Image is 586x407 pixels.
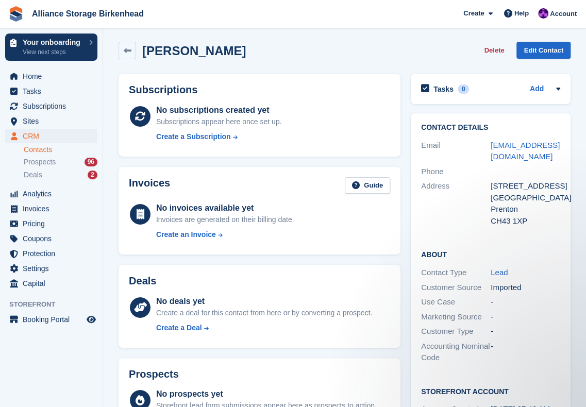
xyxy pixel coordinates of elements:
span: Invoices [23,201,85,216]
a: menu [5,216,97,231]
span: Subscriptions [23,99,85,113]
p: Your onboarding [23,39,84,46]
a: Prospects 96 [24,157,97,167]
img: Romilly Norton [538,8,548,19]
a: Guide [345,177,390,194]
a: menu [5,129,97,143]
a: menu [5,84,97,98]
img: stora-icon-8386f47178a22dfd0bd8f6a31ec36ba5ce8667c1dd55bd0f319d3a0aa187defe.svg [8,6,24,22]
h2: Deals [129,275,156,287]
div: - [491,311,560,323]
div: Email [421,140,491,163]
span: Pricing [23,216,85,231]
span: CRM [23,129,85,143]
div: Address [421,180,491,227]
div: Prenton [491,203,560,215]
span: Capital [23,276,85,291]
a: menu [5,69,97,83]
span: Booking Portal [23,312,85,327]
div: [GEOGRAPHIC_DATA] [491,192,560,204]
span: Settings [23,261,85,276]
div: No subscriptions created yet [156,104,282,116]
a: menu [5,114,97,128]
div: [STREET_ADDRESS] [491,180,560,192]
div: - [491,341,560,364]
h2: Invoices [129,177,170,194]
a: menu [5,231,97,246]
a: Add [530,83,544,95]
a: Lead [491,268,508,277]
a: Your onboarding View next steps [5,33,97,61]
a: Preview store [85,313,97,326]
div: Create a Deal [156,323,202,333]
a: Alliance Storage Birkenhead [28,5,148,22]
div: No deals yet [156,295,372,308]
h2: [PERSON_NAME] [142,44,246,58]
div: CH43 1XP [491,215,560,227]
a: menu [5,261,97,276]
h2: Subscriptions [129,84,390,96]
div: Create a Subscription [156,131,231,142]
div: 0 [458,84,470,94]
span: Protection [23,246,85,261]
a: menu [5,246,97,261]
button: Delete [480,42,508,59]
span: Coupons [23,231,85,246]
div: Marketing Source [421,311,491,323]
h2: Contact Details [421,124,560,132]
span: Account [550,9,577,19]
div: - [491,326,560,337]
div: Phone [421,166,491,178]
a: Create an Invoice [156,229,294,240]
a: Create a Subscription [156,131,282,142]
div: Use Case [421,296,491,308]
div: Contact Type [421,267,491,279]
span: Sites [23,114,85,128]
h2: About [421,249,560,259]
span: Create [463,8,484,19]
a: Contacts [24,145,97,155]
div: Invoices are generated on their billing date. [156,214,294,225]
a: [EMAIL_ADDRESS][DOMAIN_NAME] [491,141,560,161]
a: menu [5,201,97,216]
span: Prospects [24,157,56,167]
span: Home [23,69,85,83]
h2: Tasks [433,84,454,94]
div: Create an Invoice [156,229,216,240]
a: menu [5,186,97,201]
h2: Storefront Account [421,386,560,396]
div: Customer Source [421,282,491,294]
div: Accounting Nominal Code [421,341,491,364]
div: No invoices available yet [156,202,294,214]
div: Imported [491,282,560,294]
div: No prospects yet [156,388,377,400]
p: View next steps [23,47,84,57]
div: 2 [88,171,97,179]
a: Deals 2 [24,169,97,180]
div: Subscriptions appear here once set up. [156,116,282,127]
a: menu [5,276,97,291]
span: Tasks [23,84,85,98]
a: Create a Deal [156,323,372,333]
a: Edit Contact [516,42,571,59]
div: Customer Type [421,326,491,337]
div: 96 [85,158,97,166]
a: menu [5,312,97,327]
h2: Prospects [129,368,179,380]
span: Analytics [23,186,85,201]
div: - [491,296,560,308]
a: menu [5,99,97,113]
span: Help [514,8,529,19]
span: Storefront [9,299,103,310]
div: Create a deal for this contact from here or by converting a prospect. [156,308,372,318]
span: Deals [24,170,42,180]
